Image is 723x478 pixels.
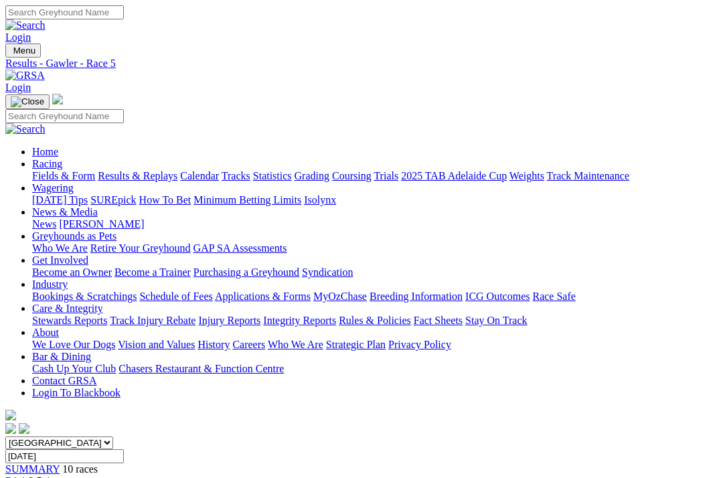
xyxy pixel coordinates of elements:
[32,242,718,254] div: Greyhounds as Pets
[180,170,219,181] a: Calendar
[547,170,629,181] a: Track Maintenance
[32,146,58,157] a: Home
[32,278,68,290] a: Industry
[32,375,96,386] a: Contact GRSA
[32,291,718,303] div: Industry
[98,170,177,181] a: Results & Replays
[59,218,144,230] a: [PERSON_NAME]
[90,194,136,206] a: SUREpick
[32,194,718,206] div: Wagering
[32,351,91,362] a: Bar & Dining
[326,339,386,350] a: Strategic Plan
[5,44,41,58] button: Toggle navigation
[5,19,46,31] img: Search
[32,230,116,242] a: Greyhounds as Pets
[32,182,74,193] a: Wagering
[32,363,718,375] div: Bar & Dining
[532,291,575,302] a: Race Safe
[5,463,60,475] a: SUMMARY
[295,170,329,181] a: Grading
[32,242,88,254] a: Who We Are
[32,266,112,278] a: Become an Owner
[32,387,120,398] a: Login To Blackbook
[374,170,398,181] a: Trials
[5,423,16,434] img: facebook.svg
[339,315,411,326] a: Rules & Policies
[5,123,46,135] img: Search
[110,315,195,326] a: Track Injury Rebate
[5,109,124,123] input: Search
[465,315,527,326] a: Stay On Track
[90,242,191,254] a: Retire Your Greyhound
[118,363,284,374] a: Chasers Restaurant & Function Centre
[32,291,137,302] a: Bookings & Scratchings
[32,315,107,326] a: Stewards Reports
[118,339,195,350] a: Vision and Values
[253,170,292,181] a: Statistics
[313,291,367,302] a: MyOzChase
[139,291,212,302] a: Schedule of Fees
[11,96,44,107] img: Close
[13,46,35,56] span: Menu
[32,194,88,206] a: [DATE] Tips
[32,218,56,230] a: News
[5,82,31,93] a: Login
[5,70,45,82] img: GRSA
[302,266,353,278] a: Syndication
[32,266,718,278] div: Get Involved
[32,339,718,351] div: About
[32,218,718,230] div: News & Media
[5,449,124,463] input: Select date
[193,194,301,206] a: Minimum Betting Limits
[222,170,250,181] a: Tracks
[401,170,507,181] a: 2025 TAB Adelaide Cup
[193,242,287,254] a: GAP SA Assessments
[32,254,88,266] a: Get Involved
[193,266,299,278] a: Purchasing a Greyhound
[198,315,260,326] a: Injury Reports
[509,170,544,181] a: Weights
[5,58,718,70] a: Results - Gawler - Race 5
[215,291,311,302] a: Applications & Forms
[5,94,50,109] button: Toggle navigation
[263,315,336,326] a: Integrity Reports
[32,339,115,350] a: We Love Our Dogs
[32,303,103,314] a: Care & Integrity
[304,194,336,206] a: Isolynx
[414,315,463,326] a: Fact Sheets
[388,339,451,350] a: Privacy Policy
[52,94,63,104] img: logo-grsa-white.png
[139,194,191,206] a: How To Bet
[465,291,530,302] a: ICG Outcomes
[114,266,191,278] a: Become a Trainer
[32,327,59,338] a: About
[32,315,718,327] div: Care & Integrity
[332,170,372,181] a: Coursing
[232,339,265,350] a: Careers
[5,5,124,19] input: Search
[32,206,98,218] a: News & Media
[5,410,16,420] img: logo-grsa-white.png
[32,363,116,374] a: Cash Up Your Club
[32,170,718,182] div: Racing
[19,423,29,434] img: twitter.svg
[32,170,95,181] a: Fields & Form
[197,339,230,350] a: History
[5,31,31,43] a: Login
[370,291,463,302] a: Breeding Information
[268,339,323,350] a: Who We Are
[32,158,62,169] a: Racing
[62,463,98,475] span: 10 races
